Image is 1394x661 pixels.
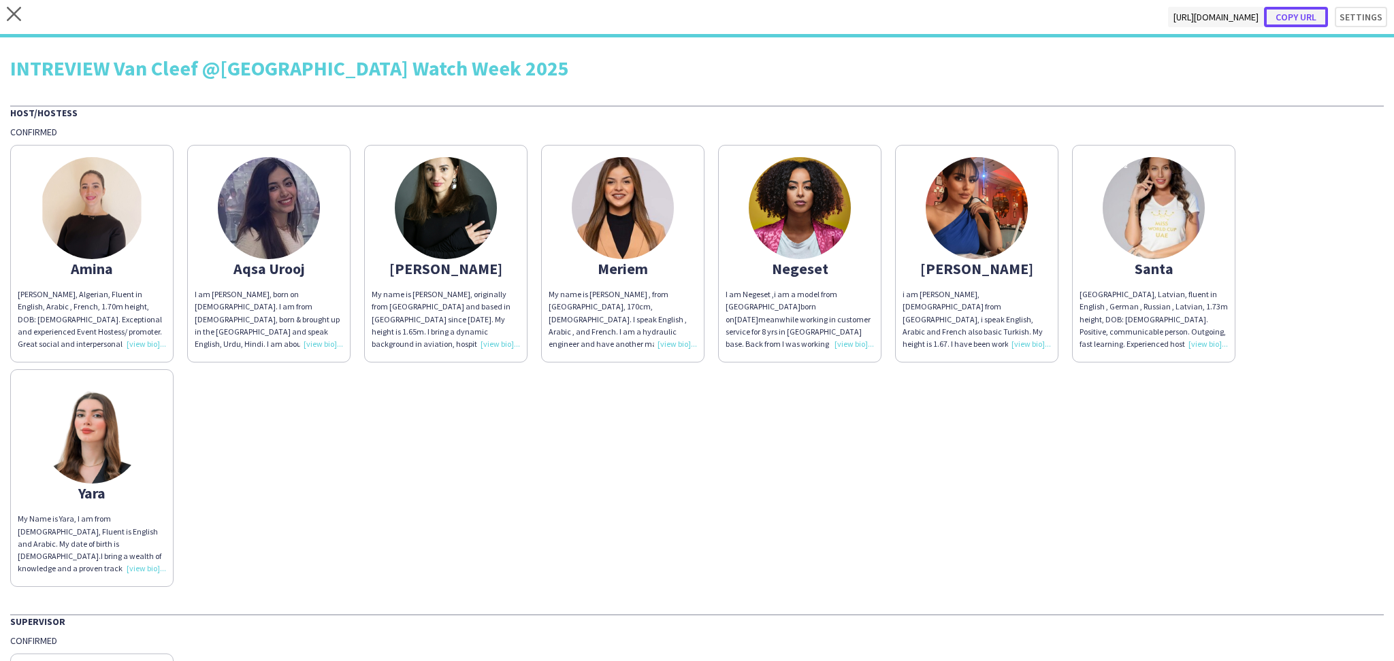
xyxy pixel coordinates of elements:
[903,262,1051,275] div: [PERSON_NAME]
[10,58,1384,78] div: INTREVIEW Van Cleef @[GEOGRAPHIC_DATA] Watch Week 2025
[218,157,320,259] img: thumb-6515cbd4a6971.jpeg
[1080,262,1228,275] div: Santa
[41,157,143,259] img: thumb-998bb837-a3b0-4800-8ffe-ef1354ed9763.jpg
[10,614,1384,628] div: Supervisor
[10,634,1384,647] div: Confirmed
[395,157,497,259] img: thumb-ea862859-c545-4441-88d3-c89daca9f7f7.jpg
[372,262,520,275] div: [PERSON_NAME]
[734,314,758,324] span: [DATE]
[18,288,166,350] div: [PERSON_NAME], Algerian, Fluent in English, Arabic , French, 1.70m height, DOB: [DEMOGRAPHIC_DATA...
[1080,288,1228,350] div: [GEOGRAPHIC_DATA], Latvian, fluent in English , German , Russian , Latvian, 1.73m height, DOB: [D...
[10,126,1384,138] div: Confirmed
[195,288,343,350] div: I am [PERSON_NAME], born on [DEMOGRAPHIC_DATA]. I am from [DEMOGRAPHIC_DATA], born & brought up i...
[10,105,1384,119] div: Host/Hostess
[41,382,143,484] img: thumb-68cd498ee9734.png
[726,289,837,311] span: I am Negeset ,i am a model from [GEOGRAPHIC_DATA]
[1168,7,1264,27] span: [URL][DOMAIN_NAME]
[18,262,166,275] div: Amina
[549,262,697,275] div: Meriem
[926,157,1028,259] img: thumb-5c35dd2b-64fa-465f-9d48-f8c5d9ae6597.jpg
[372,288,520,350] div: My name is [PERSON_NAME], originally from [GEOGRAPHIC_DATA] and based in [GEOGRAPHIC_DATA] since ...
[18,487,166,499] div: Yara
[1335,7,1387,27] button: Settings
[1264,7,1328,27] button: Copy url
[549,288,697,350] div: My name is [PERSON_NAME] , from [GEOGRAPHIC_DATA], 170cm, [DEMOGRAPHIC_DATA]. I speak English , A...
[18,513,166,575] div: My Name is Yara, I am from [DEMOGRAPHIC_DATA], Fluent is English and Arabic. My date of birth is ...
[726,314,873,374] span: meanwhile working in customer service for 8 yrs in [GEOGRAPHIC_DATA] base. Back from I was workin...
[195,262,343,275] div: Aqsa Urooj
[572,157,674,259] img: thumb-66039739294cb.jpeg
[1103,157,1205,259] img: thumb-63d0164d2fa80.jpg
[749,157,851,259] img: thumb-1679642050641d4dc284058.jpeg
[726,262,874,275] div: Negeset
[903,288,1051,350] div: i am [PERSON_NAME], [DEMOGRAPHIC_DATA] from [GEOGRAPHIC_DATA], i speak English, Arabic and French...
[726,301,816,324] span: born on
